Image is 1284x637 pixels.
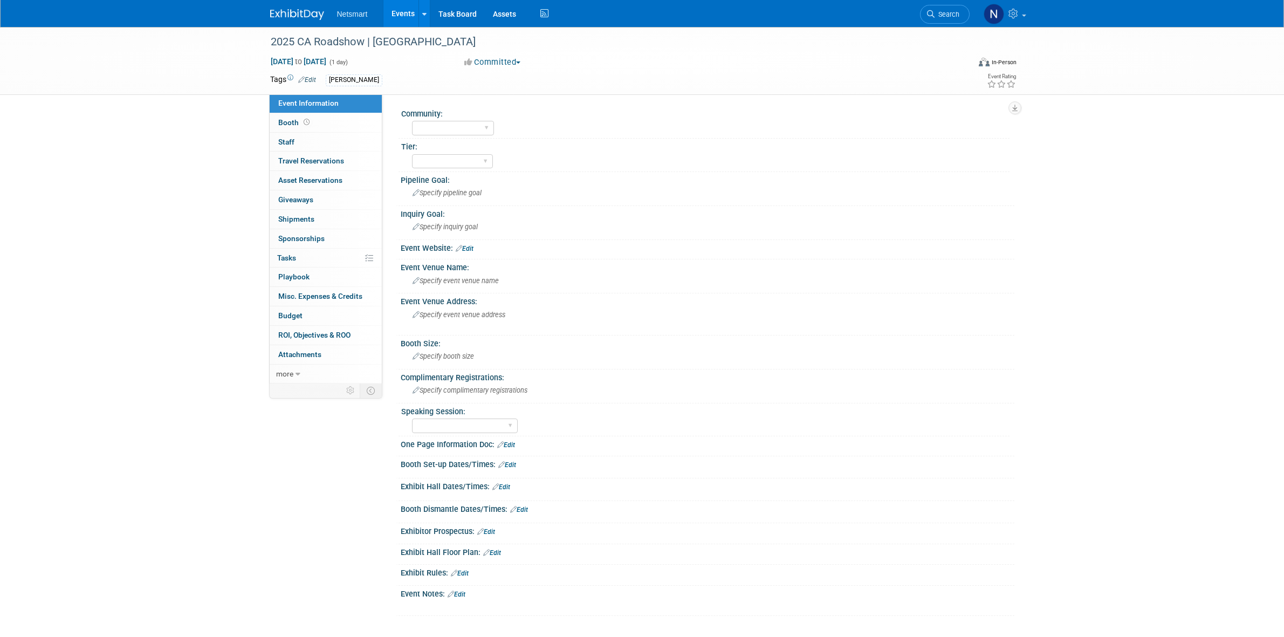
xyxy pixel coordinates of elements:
a: Travel Reservations [270,152,382,170]
div: Event Venue Name: [401,259,1014,273]
a: Edit [477,528,495,536]
div: Booth Dismantle Dates/Times: [401,501,1014,515]
span: more [276,369,293,378]
span: Specify inquiry goal [413,223,478,231]
a: Event Information [270,94,382,113]
div: Event Notes: [401,586,1014,600]
div: Exhibit Rules: [401,565,1014,579]
span: Event Information [278,99,339,107]
img: ExhibitDay [270,9,324,20]
div: Complimentary Registrations: [401,369,1014,383]
a: Attachments [270,345,382,364]
a: Search [920,5,970,24]
a: Edit [498,461,516,469]
a: Edit [298,76,316,84]
span: Specify event venue name [413,277,499,285]
span: (1 day) [328,59,348,66]
div: Pipeline Goal: [401,172,1014,186]
td: Tags [270,74,316,86]
div: Event Rating [987,74,1016,79]
a: Tasks [270,249,382,268]
span: Travel Reservations [278,156,344,165]
img: Nina Finn [984,4,1004,24]
a: Shipments [270,210,382,229]
span: Search [935,10,959,18]
a: Edit [456,245,473,252]
a: Asset Reservations [270,171,382,190]
a: Misc. Expenses & Credits [270,287,382,306]
div: Event Website: [401,240,1014,254]
a: Edit [510,506,528,513]
a: Edit [451,570,469,577]
a: ROI, Objectives & ROO [270,326,382,345]
div: Exhibitor Prospectus: [401,523,1014,537]
td: Personalize Event Tab Strip [341,383,360,398]
a: Booth [270,113,382,132]
span: Sponsorships [278,234,325,243]
span: Shipments [278,215,314,223]
span: Attachments [278,350,321,359]
div: Tier: [401,139,1010,152]
a: Budget [270,306,382,325]
a: more [270,365,382,383]
a: Edit [483,549,501,557]
span: Playbook [278,272,310,281]
span: Specify pipeline goal [413,189,482,197]
div: [PERSON_NAME] [326,74,382,86]
a: Edit [497,441,515,449]
span: Booth not reserved yet [301,118,312,126]
a: Playbook [270,268,382,286]
span: to [293,57,304,66]
span: Staff [278,138,294,146]
span: Tasks [277,254,296,262]
button: Committed [461,57,525,68]
div: Inquiry Goal: [401,206,1014,220]
div: Booth Size: [401,335,1014,349]
div: 2025 CA Roadshow | [GEOGRAPHIC_DATA] [267,32,953,52]
span: Misc. Expenses & Credits [278,292,362,300]
span: Specify complimentary registrations [413,386,527,394]
span: ROI, Objectives & ROO [278,331,351,339]
span: Specify event venue address [413,311,505,319]
a: Edit [448,591,465,598]
div: Event Format [906,56,1017,72]
span: Netsmart [337,10,368,18]
div: Exhibit Hall Dates/Times: [401,478,1014,492]
a: Staff [270,133,382,152]
span: [DATE] [DATE] [270,57,327,66]
span: Budget [278,311,303,320]
span: Specify booth size [413,352,474,360]
div: Event Venue Address: [401,293,1014,307]
a: Sponsorships [270,229,382,248]
div: One Page Information Doc: [401,436,1014,450]
div: Booth Set-up Dates/Times: [401,456,1014,470]
span: Giveaways [278,195,313,204]
div: Exhibit Hall Floor Plan: [401,544,1014,558]
a: Giveaways [270,190,382,209]
div: In-Person [991,58,1017,66]
span: Booth [278,118,312,127]
td: Toggle Event Tabs [360,383,382,398]
img: Format-Inperson.png [979,58,990,66]
div: Community: [401,106,1010,119]
div: Speaking Session: [401,403,1010,417]
a: Edit [492,483,510,491]
span: Asset Reservations [278,176,342,184]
